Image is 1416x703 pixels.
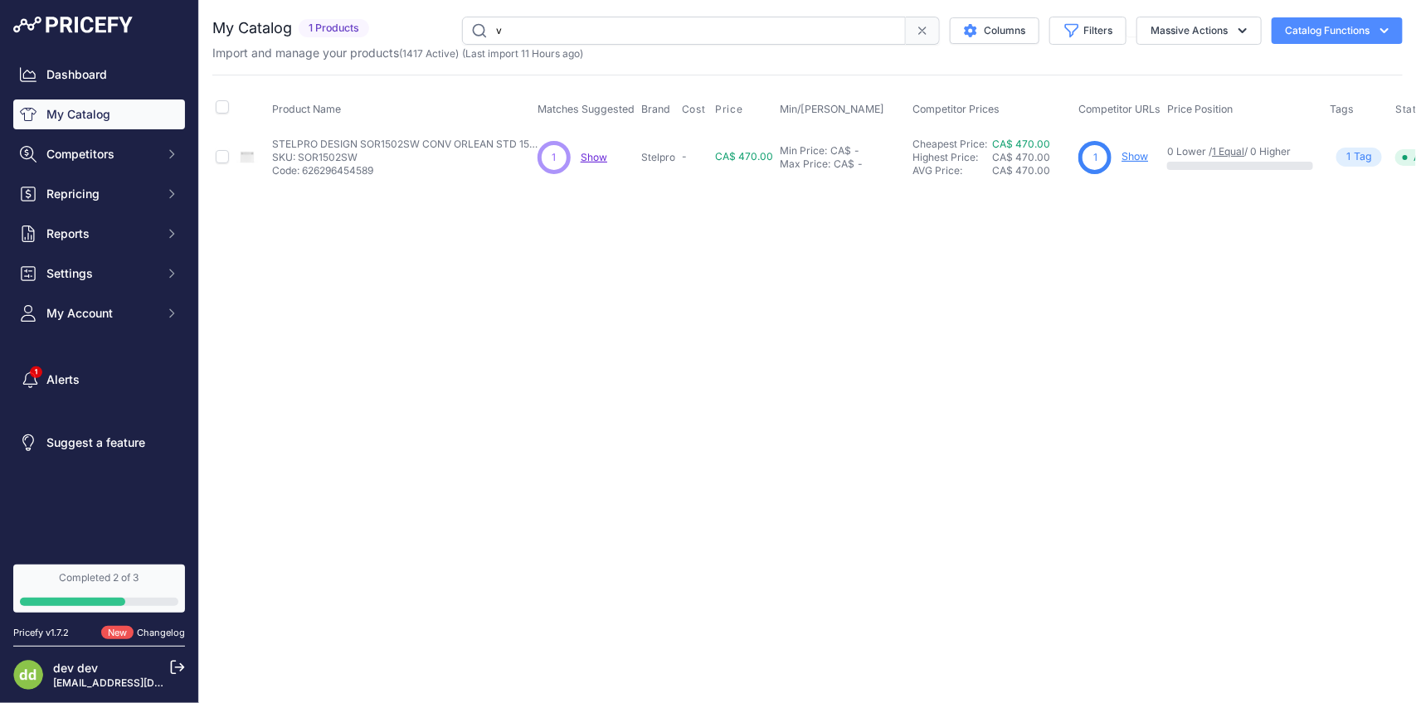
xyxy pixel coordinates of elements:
span: Product Name [272,103,341,115]
div: Completed 2 of 3 [20,571,178,584]
a: Cheapest Price: [912,138,987,150]
div: Highest Price: [912,151,992,164]
button: Repricing [13,179,185,209]
button: Massive Actions [1136,17,1262,45]
p: Code: 626296454589 [272,164,538,177]
a: My Catalog [13,99,185,129]
span: Reports [46,225,155,242]
span: 1 [1346,149,1350,165]
span: Repricing [46,186,155,202]
a: Completed 2 of 3 [13,565,185,613]
div: Min Price: [780,144,827,158]
button: Catalog Functions [1272,17,1403,44]
a: [EMAIL_ADDRESS][DOMAIN_NAME] [53,676,226,689]
a: Dashboard [13,60,185,90]
button: Settings [13,259,185,288]
span: New [101,626,134,640]
button: Cost [682,103,708,116]
span: CA$ 470.00 [992,151,1050,163]
p: Stelpro [641,151,675,164]
span: Competitors [46,146,155,162]
span: 1 [552,150,557,165]
a: Changelog [137,627,185,638]
div: CA$ [834,158,854,171]
div: CA$ 470.00 [992,164,1072,177]
button: Reports [13,219,185,249]
p: 0 Lower / / 0 Higher [1167,145,1313,158]
span: My Account [46,305,155,322]
button: Filters [1049,17,1126,45]
span: Tag [1336,148,1382,167]
a: Alerts [13,365,185,395]
div: - [854,158,863,171]
span: Competitor Prices [912,103,1000,115]
button: Competitors [13,139,185,169]
span: Tags [1330,103,1354,115]
a: Suggest a feature [13,428,185,458]
nav: Sidebar [13,60,185,545]
a: dev dev [53,661,98,675]
p: SKU: SOR1502SW [272,151,538,164]
span: 1 [1093,150,1097,165]
div: Max Price: [780,158,830,171]
p: STELPRO DESIGN SOR1502SW CONV ORLEAN STD 1500W 240V BLANC SILICE [272,138,538,151]
button: Price [715,103,746,116]
div: - [851,144,859,158]
span: - [682,150,687,162]
span: Brand [641,103,670,115]
span: Min/[PERSON_NAME] [780,103,884,115]
span: Price [715,103,742,116]
a: CA$ 470.00 [992,138,1050,150]
button: My Account [13,298,185,328]
span: Matches Suggested [538,103,635,115]
img: Pricefy Logo [13,17,133,33]
input: Search [462,17,906,45]
div: AVG Price: [912,164,992,177]
div: CA$ [830,144,851,158]
span: 1 Products [299,19,369,38]
span: ( ) [399,47,459,60]
a: 1417 Active [402,47,455,60]
p: Import and manage your products [212,45,583,61]
span: Settings [46,265,155,282]
h2: My Catalog [212,17,292,40]
button: Columns [950,17,1039,44]
span: Competitor URLs [1078,103,1161,115]
span: CA$ 470.00 [715,150,773,162]
span: (Last import 11 Hours ago) [462,47,583,60]
span: Cost [682,103,705,116]
a: Show [581,151,607,163]
a: Show [1122,150,1148,162]
span: Price Position [1167,103,1233,115]
div: Pricefy v1.7.2 [13,626,69,640]
a: 1 Equal [1212,145,1244,158]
